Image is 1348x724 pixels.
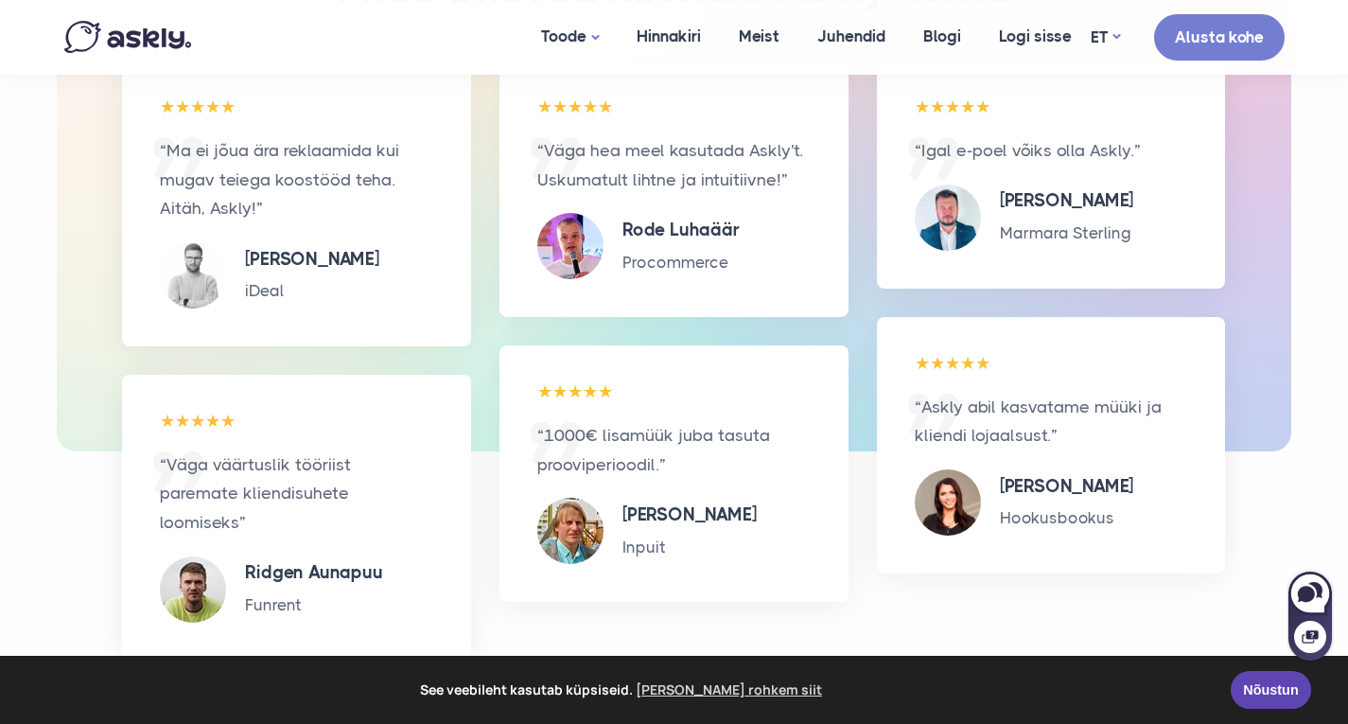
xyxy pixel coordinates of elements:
a: Alusta kohe [1154,14,1285,61]
h5: Ridgen Aunapuu [245,559,382,587]
span: See veebileht kasutab küpsiseid. [27,676,1217,704]
p: Hookusbookus [1000,504,1133,532]
img: Askly [64,21,191,53]
p: Funrent [245,592,382,619]
a: Nõustun [1231,671,1311,709]
h5: [PERSON_NAME] [1000,187,1133,215]
a: ET [1091,24,1120,51]
p: “Igal e-poel võiks olla Askly.” [915,136,1188,166]
p: “Väga väärtuslik tööriist paremate kliendisuhete loomiseks” [160,450,433,538]
h5: [PERSON_NAME] [622,502,756,529]
h5: [PERSON_NAME] [1000,473,1133,501]
p: “Ma ei jõua ära reklaamida kui mugav teiega koostööd teha. Aitäh, Askly!” [160,136,433,223]
p: Inpuit [622,534,756,561]
a: learn more about cookies [633,676,825,704]
p: “Väga hea meel kasutada Askly't. Uskumatult lihtne ja intuitiivne!” [537,136,811,194]
p: iDeal [245,277,378,305]
h5: Rode Luhaäär [622,217,740,244]
p: “1000€ lisamüük juba tasuta prooviperioodil.” [537,421,811,479]
p: Procommerce [622,249,740,276]
p: “Askly abil kasvatame müüki ja kliendi lojaalsust.” [915,393,1188,450]
h5: [PERSON_NAME] [245,246,378,274]
p: Marmara Sterling [1000,220,1133,247]
iframe: Askly chat [1287,568,1334,662]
